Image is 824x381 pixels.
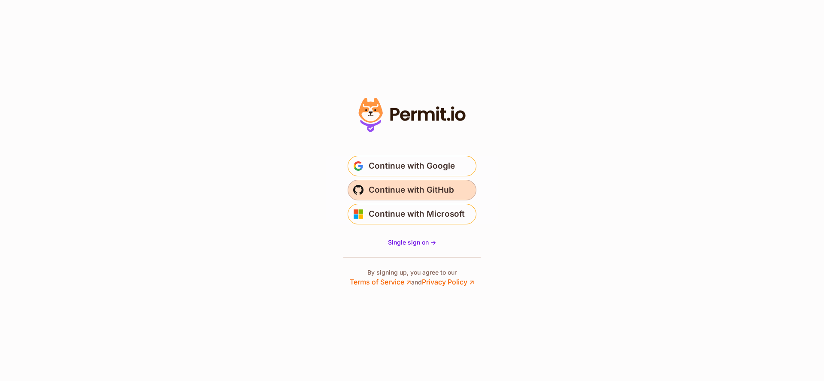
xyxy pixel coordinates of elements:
[350,268,474,287] p: By signing up, you agree to our and
[388,239,436,246] span: Single sign on ->
[348,204,476,224] button: Continue with Microsoft
[422,278,474,286] a: Privacy Policy ↗
[348,156,476,176] button: Continue with Google
[348,180,476,200] button: Continue with GitHub
[369,207,465,221] span: Continue with Microsoft
[369,159,455,173] span: Continue with Google
[388,238,436,247] a: Single sign on ->
[369,183,454,197] span: Continue with GitHub
[350,278,411,286] a: Terms of Service ↗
